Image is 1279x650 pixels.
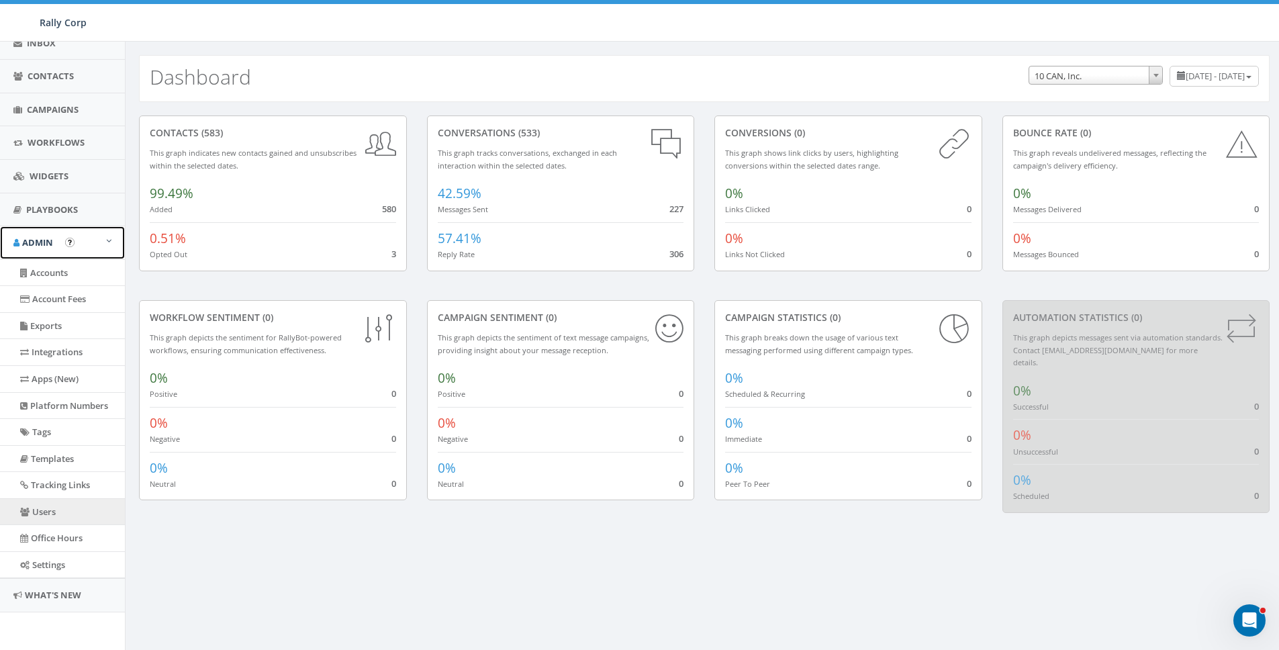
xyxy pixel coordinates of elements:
[438,414,456,432] span: 0%
[28,136,85,148] span: Workflows
[150,414,168,432] span: 0%
[725,311,972,324] div: Campaign Statistics
[1013,126,1260,140] div: Bounce Rate
[150,204,173,214] small: Added
[792,126,805,139] span: (0)
[438,126,684,140] div: conversations
[438,369,456,387] span: 0%
[1254,203,1259,215] span: 0
[1013,332,1223,367] small: This graph depicts messages sent via automation standards. Contact [EMAIL_ADDRESS][DOMAIN_NAME] f...
[150,230,186,247] span: 0.51%
[725,434,762,444] small: Immediate
[1254,445,1259,457] span: 0
[150,459,168,477] span: 0%
[438,479,464,489] small: Neutral
[725,249,785,259] small: Links Not Clicked
[827,311,841,324] span: (0)
[438,389,465,399] small: Positive
[1254,400,1259,412] span: 0
[967,477,972,490] span: 0
[967,248,972,260] span: 0
[725,369,743,387] span: 0%
[669,203,683,215] span: 227
[438,249,475,259] small: Reply Rate
[382,203,396,215] span: 580
[150,126,396,140] div: contacts
[1013,249,1079,259] small: Messages Bounced
[1013,230,1031,247] span: 0%
[679,477,683,490] span: 0
[725,126,972,140] div: conversions
[1186,70,1245,82] span: [DATE] - [DATE]
[725,479,770,489] small: Peer To Peer
[438,459,456,477] span: 0%
[1013,426,1031,444] span: 0%
[725,148,898,171] small: This graph shows link clicks by users, highlighting conversions within the selected dates range.
[199,126,223,139] span: (583)
[725,185,743,202] span: 0%
[28,70,74,82] span: Contacts
[1254,490,1259,502] span: 0
[967,432,972,445] span: 0
[1013,491,1049,501] small: Scheduled
[438,204,488,214] small: Messages Sent
[150,185,193,202] span: 99.49%
[438,230,481,247] span: 57.41%
[150,311,396,324] div: Workflow Sentiment
[669,248,683,260] span: 306
[150,148,357,171] small: This graph indicates new contacts gained and unsubscribes within the selected dates.
[679,387,683,400] span: 0
[150,434,180,444] small: Negative
[438,332,649,355] small: This graph depicts the sentiment of text message campaigns, providing insight about your message ...
[967,387,972,400] span: 0
[967,203,972,215] span: 0
[725,459,743,477] span: 0%
[725,204,770,214] small: Links Clicked
[391,477,396,490] span: 0
[725,230,743,247] span: 0%
[25,589,81,601] span: What's New
[26,203,78,216] span: Playbooks
[27,37,56,49] span: Inbox
[40,16,87,29] span: Rally Corp
[1078,126,1091,139] span: (0)
[65,238,75,247] button: Open In-App Guide
[1013,148,1206,171] small: This graph reveals undelivered messages, reflecting the campaign's delivery efficiency.
[1013,382,1031,400] span: 0%
[150,332,342,355] small: This graph depicts the sentiment for RallyBot-powered workflows, ensuring communication effective...
[438,311,684,324] div: Campaign Sentiment
[1129,311,1142,324] span: (0)
[1013,402,1049,412] small: Successful
[391,387,396,400] span: 0
[1029,66,1162,85] span: 10 CAN, Inc.
[260,311,273,324] span: (0)
[1233,604,1266,637] iframe: Intercom live chat
[438,148,617,171] small: This graph tracks conversations, exchanged in each interaction within the selected dates.
[516,126,540,139] span: (533)
[27,103,79,115] span: Campaigns
[1013,447,1058,457] small: Unsuccessful
[150,66,251,88] h2: Dashboard
[150,389,177,399] small: Positive
[22,236,53,248] span: Admin
[150,479,176,489] small: Neutral
[725,332,913,355] small: This graph breaks down the usage of various text messaging performed using different campaign types.
[1013,471,1031,489] span: 0%
[1254,248,1259,260] span: 0
[150,249,187,259] small: Opted Out
[1013,311,1260,324] div: Automation Statistics
[725,389,805,399] small: Scheduled & Recurring
[391,432,396,445] span: 0
[1029,66,1163,85] span: 10 CAN, Inc.
[30,170,68,182] span: Widgets
[1013,185,1031,202] span: 0%
[150,369,168,387] span: 0%
[679,432,683,445] span: 0
[438,434,468,444] small: Negative
[391,248,396,260] span: 3
[438,185,481,202] span: 42.59%
[543,311,557,324] span: (0)
[725,414,743,432] span: 0%
[1013,204,1082,214] small: Messages Delivered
